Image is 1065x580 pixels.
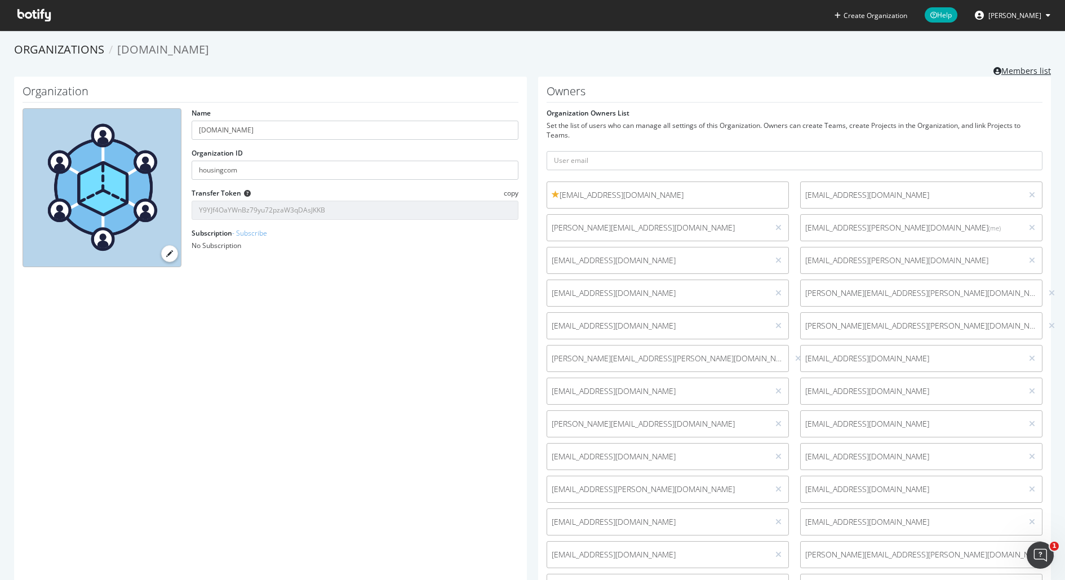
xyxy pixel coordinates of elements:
[988,11,1041,20] span: Venus Kalra
[192,228,267,238] label: Subscription
[192,161,518,180] input: Organization ID
[993,63,1051,77] a: Members list
[805,386,1018,397] span: [EMAIL_ADDRESS][DOMAIN_NAME]
[552,484,764,495] span: [EMAIL_ADDRESS][PERSON_NAME][DOMAIN_NAME]
[552,222,764,233] span: [PERSON_NAME][EMAIL_ADDRESS][DOMAIN_NAME]
[14,42,104,57] a: Organizations
[232,228,267,238] a: - Subscribe
[192,148,243,158] label: Organization ID
[966,6,1059,24] button: [PERSON_NAME]
[552,451,764,462] span: [EMAIL_ADDRESS][DOMAIN_NAME]
[14,42,1051,58] ol: breadcrumbs
[552,418,764,430] span: [PERSON_NAME][EMAIL_ADDRESS][DOMAIN_NAME]
[925,7,957,23] span: Help
[552,189,784,201] span: [EMAIL_ADDRESS][DOMAIN_NAME]
[805,418,1018,430] span: [EMAIL_ADDRESS][DOMAIN_NAME]
[834,10,908,21] button: Create Organization
[805,516,1018,528] span: [EMAIL_ADDRESS][DOMAIN_NAME]
[805,287,1037,299] span: [PERSON_NAME][EMAIL_ADDRESS][PERSON_NAME][DOMAIN_NAME]
[192,188,241,198] label: Transfer Token
[805,189,1018,201] span: [EMAIL_ADDRESS][DOMAIN_NAME]
[23,85,518,103] h1: Organization
[552,255,764,266] span: [EMAIL_ADDRESS][DOMAIN_NAME]
[192,108,211,118] label: Name
[805,255,1018,266] span: [EMAIL_ADDRESS][PERSON_NAME][DOMAIN_NAME]
[552,353,784,364] span: [PERSON_NAME][EMAIL_ADDRESS][PERSON_NAME][DOMAIN_NAME]
[805,222,1018,233] span: [EMAIL_ADDRESS][PERSON_NAME][DOMAIN_NAME]
[547,108,629,118] label: Organization Owners List
[805,353,1018,364] span: [EMAIL_ADDRESS][DOMAIN_NAME]
[117,42,209,57] span: [DOMAIN_NAME]
[805,549,1037,560] span: [PERSON_NAME][EMAIL_ADDRESS][PERSON_NAME][DOMAIN_NAME]
[552,386,764,397] span: [EMAIL_ADDRESS][DOMAIN_NAME]
[1050,542,1059,551] span: 1
[552,549,764,560] span: [EMAIL_ADDRESS][DOMAIN_NAME]
[552,287,764,299] span: [EMAIL_ADDRESS][DOMAIN_NAME]
[547,121,1042,140] div: Set the list of users who can manage all settings of this Organization. Owners can create Teams, ...
[192,121,518,140] input: name
[805,451,1018,462] span: [EMAIL_ADDRESS][DOMAIN_NAME]
[805,320,1037,331] span: [PERSON_NAME][EMAIL_ADDRESS][PERSON_NAME][DOMAIN_NAME]
[192,241,518,250] div: No Subscription
[1027,542,1054,569] iframe: Intercom live chat
[552,516,764,528] span: [EMAIL_ADDRESS][DOMAIN_NAME]
[504,188,518,198] span: copy
[547,151,1042,170] input: User email
[805,484,1018,495] span: [EMAIL_ADDRESS][DOMAIN_NAME]
[547,85,1042,103] h1: Owners
[552,320,764,331] span: [EMAIL_ADDRESS][DOMAIN_NAME]
[988,224,1001,232] small: (me)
